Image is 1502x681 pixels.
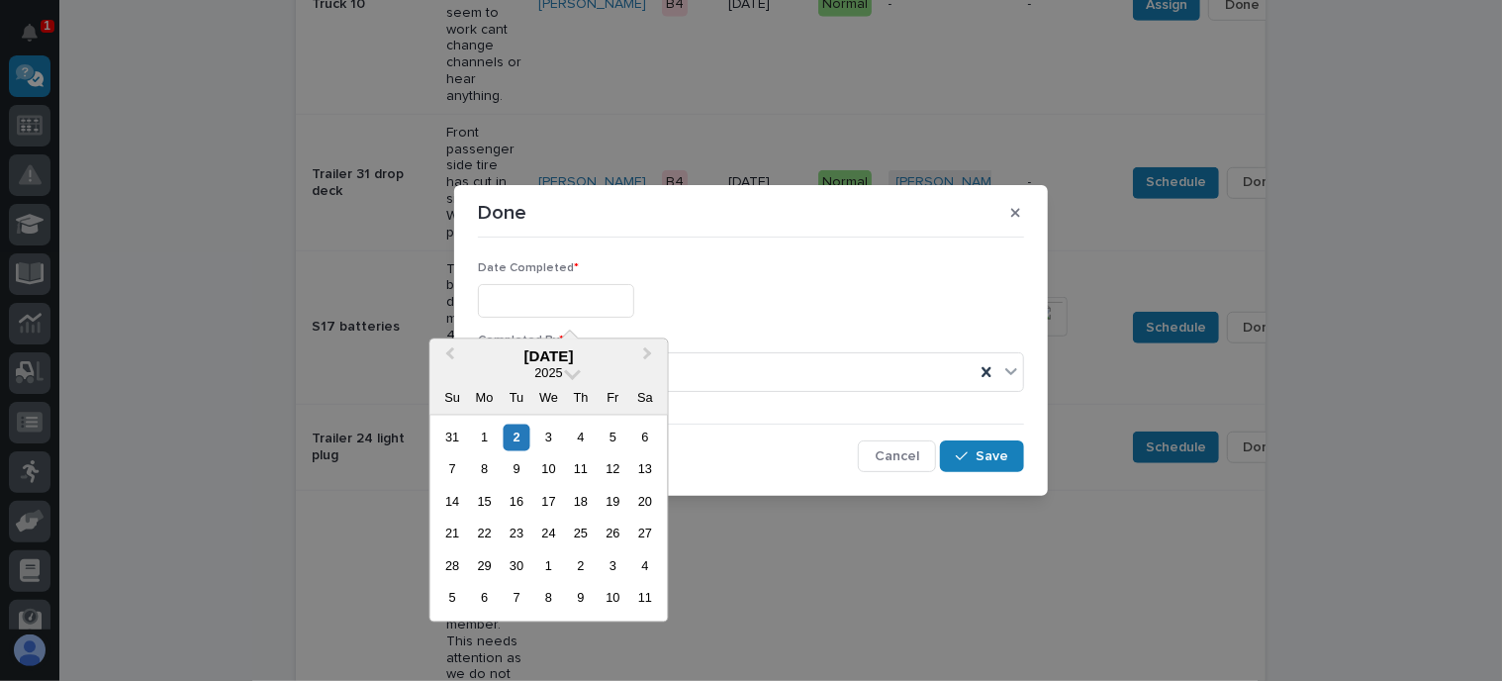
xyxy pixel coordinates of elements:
[875,447,919,465] span: Cancel
[471,489,498,516] div: Choose Monday, September 15th, 2025
[478,262,579,274] span: Date Completed
[535,521,562,547] div: Choose Wednesday, September 24th, 2025
[631,456,658,483] div: Choose Saturday, September 13th, 2025
[535,425,562,451] div: Choose Wednesday, September 3rd, 2025
[634,341,666,373] button: Next Month
[471,456,498,483] div: Choose Monday, September 8th, 2025
[471,553,498,580] div: Choose Monday, September 29th, 2025
[439,385,466,412] div: Su
[535,456,562,483] div: Choose Wednesday, September 10th, 2025
[535,385,562,412] div: We
[631,489,658,516] div: Choose Saturday, September 20th, 2025
[631,385,658,412] div: Sa
[439,553,466,580] div: Choose Sunday, September 28th, 2025
[567,553,594,580] div: Choose Thursday, October 2nd, 2025
[430,347,668,365] div: [DATE]
[471,425,498,451] div: Choose Monday, September 1st, 2025
[631,553,658,580] div: Choose Saturday, October 4th, 2025
[478,201,526,225] p: Done
[600,489,626,516] div: Choose Friday, September 19th, 2025
[504,521,530,547] div: Choose Tuesday, September 23rd, 2025
[600,553,626,580] div: Choose Friday, October 3rd, 2025
[600,521,626,547] div: Choose Friday, September 26th, 2025
[504,425,530,451] div: Choose Tuesday, September 2nd, 2025
[471,585,498,612] div: Choose Monday, October 6th, 2025
[471,521,498,547] div: Choose Monday, September 22nd, 2025
[439,425,466,451] div: Choose Sunday, August 31st, 2025
[567,385,594,412] div: Th
[631,425,658,451] div: Choose Saturday, September 6th, 2025
[567,521,594,547] div: Choose Thursday, September 25th, 2025
[567,585,594,612] div: Choose Thursday, October 9th, 2025
[504,489,530,516] div: Choose Tuesday, September 16th, 2025
[432,341,464,373] button: Previous Month
[535,489,562,516] div: Choose Wednesday, September 17th, 2025
[535,553,562,580] div: Choose Wednesday, October 1st, 2025
[504,585,530,612] div: Choose Tuesday, October 7th, 2025
[858,440,936,472] button: Cancel
[439,456,466,483] div: Choose Sunday, September 7th, 2025
[567,425,594,451] div: Choose Thursday, September 4th, 2025
[976,447,1008,465] span: Save
[631,585,658,612] div: Choose Saturday, October 11th, 2025
[436,422,661,615] div: month 2025-09
[439,585,466,612] div: Choose Sunday, October 5th, 2025
[504,553,530,580] div: Choose Tuesday, September 30th, 2025
[600,425,626,451] div: Choose Friday, September 5th, 2025
[535,585,562,612] div: Choose Wednesday, October 8th, 2025
[471,385,498,412] div: Mo
[631,521,658,547] div: Choose Saturday, September 27th, 2025
[600,456,626,483] div: Choose Friday, September 12th, 2025
[504,456,530,483] div: Choose Tuesday, September 9th, 2025
[567,489,594,516] div: Choose Thursday, September 18th, 2025
[439,489,466,516] div: Choose Sunday, September 14th, 2025
[600,385,626,412] div: Fr
[439,521,466,547] div: Choose Sunday, September 21st, 2025
[534,366,562,381] span: 2025
[567,456,594,483] div: Choose Thursday, September 11th, 2025
[600,585,626,612] div: Choose Friday, October 10th, 2025
[504,385,530,412] div: Tu
[940,440,1024,472] button: Save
